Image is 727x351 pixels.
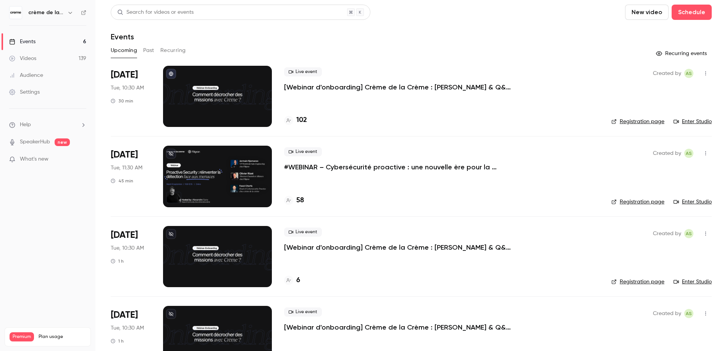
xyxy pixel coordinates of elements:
[686,229,692,238] span: AS
[284,83,513,92] a: [Webinar d'onboarding] Crème de la Crème : [PERSON_NAME] & Q&A par [PERSON_NAME]
[111,98,133,104] div: 30 min
[284,275,300,286] a: 6
[111,229,138,241] span: [DATE]
[653,47,712,60] button: Recurring events
[653,229,681,238] span: Created by
[284,67,322,76] span: Live event
[674,278,712,286] a: Enter Studio
[686,309,692,318] span: AS
[684,309,693,318] span: Alexandre Sutra
[20,155,48,163] span: What's new
[672,5,712,20] button: Schedule
[111,338,124,344] div: 1 h
[284,243,513,252] a: [Webinar d'onboarding] Crème de la Crème : [PERSON_NAME] & Q&A par [PERSON_NAME]
[653,309,681,318] span: Created by
[111,149,138,161] span: [DATE]
[111,244,144,252] span: Tue, 10:30 AM
[111,226,151,287] div: Sep 30 Tue, 10:30 AM (Europe/Paris)
[111,44,137,57] button: Upcoming
[39,334,86,340] span: Plan usage
[143,44,154,57] button: Past
[9,71,43,79] div: Audience
[9,38,36,45] div: Events
[160,44,186,57] button: Recurring
[684,149,693,158] span: Alexandre Sutra
[111,309,138,321] span: [DATE]
[611,278,664,286] a: Registration page
[686,69,692,78] span: AS
[284,115,307,125] a: 102
[674,198,712,206] a: Enter Studio
[55,138,70,146] span: new
[296,115,307,125] h4: 102
[111,258,124,264] div: 1 h
[611,118,664,125] a: Registration page
[9,55,36,62] div: Videos
[284,147,322,156] span: Live event
[284,227,322,237] span: Live event
[684,69,693,78] span: Alexandre Sutra
[10,6,22,19] img: crème de la crème
[111,146,151,207] div: Sep 23 Tue, 11:30 AM (Europe/Paris)
[674,118,712,125] a: Enter Studio
[20,138,50,146] a: SpeakerHub
[284,162,513,172] a: #WEBINAR – Cybersécurité proactive : une nouvelle ère pour la détection des menaces avec [PERSON_...
[284,195,304,206] a: 58
[9,121,86,129] li: help-dropdown-opener
[111,164,142,172] span: Tue, 11:30 AM
[296,275,300,286] h4: 6
[653,149,681,158] span: Created by
[284,307,322,317] span: Live event
[111,66,151,127] div: Sep 23 Tue, 10:30 AM (Europe/Madrid)
[684,229,693,238] span: Alexandre Sutra
[686,149,692,158] span: AS
[296,195,304,206] h4: 58
[611,198,664,206] a: Registration page
[284,323,513,332] a: [Webinar d'onboarding] Crème de la Crème : [PERSON_NAME] & Q&A par [PERSON_NAME]
[625,5,669,20] button: New video
[111,32,134,41] h1: Events
[111,69,138,81] span: [DATE]
[117,8,194,16] div: Search for videos or events
[9,88,40,96] div: Settings
[20,121,31,129] span: Help
[28,9,64,16] h6: crème de la crème
[111,178,133,184] div: 45 min
[653,69,681,78] span: Created by
[111,84,144,92] span: Tue, 10:30 AM
[10,332,34,341] span: Premium
[111,324,144,332] span: Tue, 10:30 AM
